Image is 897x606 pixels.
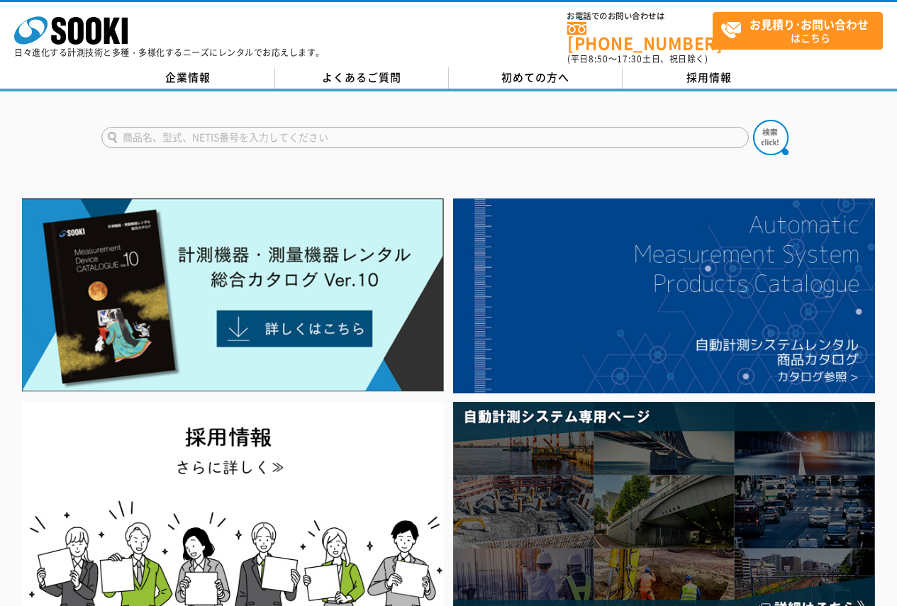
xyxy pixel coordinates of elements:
[22,198,444,392] img: Catalog Ver10
[753,120,789,155] img: btn_search.png
[275,67,449,89] a: よくあるご質問
[101,127,749,148] input: 商品名、型式、NETIS番号を入力してください
[623,67,796,89] a: 採用情報
[449,67,623,89] a: 初めての方へ
[501,69,569,85] span: 初めての方へ
[720,13,882,48] span: はこちら
[567,52,708,65] span: (平日 ～ 土日、祝日除く)
[453,198,875,393] img: 自動計測システムカタログ
[14,48,325,57] p: 日々進化する計測技術と多種・多様化するニーズにレンタルでお応えします。
[589,52,608,65] span: 8:50
[101,67,275,89] a: 企業情報
[713,12,883,50] a: お見積り･お問い合わせはこちら
[567,22,713,51] a: [PHONE_NUMBER]
[617,52,642,65] span: 17:30
[567,12,713,21] span: お電話でのお問い合わせは
[750,16,869,33] strong: お見積り･お問い合わせ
